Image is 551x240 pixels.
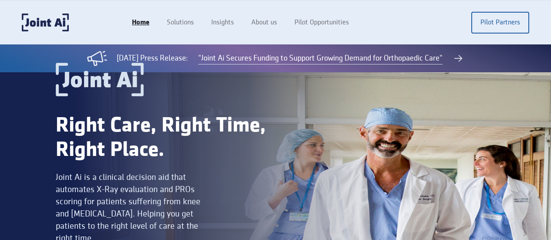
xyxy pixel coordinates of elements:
a: home [22,14,69,31]
a: Insights [203,14,243,31]
a: "Joint Ai Secures Funding to Support Growing Demand for Orthopaedic Care" [198,53,443,64]
div: Right Care, Right Time, Right Place. [56,114,276,162]
a: Pilot Partners [471,12,529,34]
a: About us [243,14,286,31]
a: Pilot Opportunities [286,14,358,31]
a: Home [123,14,158,31]
a: Solutions [158,14,203,31]
div: [DATE] Press Release: [117,53,188,64]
